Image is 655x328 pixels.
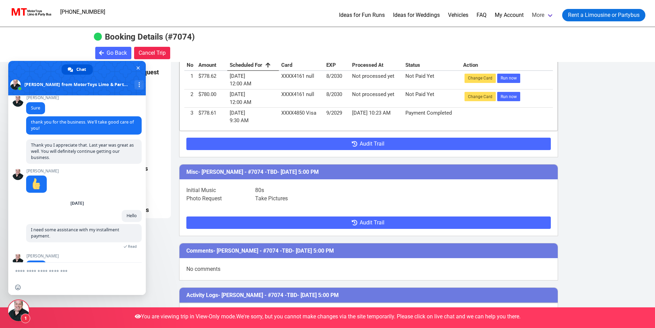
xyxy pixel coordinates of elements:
textarea: Compose your message... [15,263,125,280]
a: Rent a Limousine or Partybus [562,9,645,21]
td: 8/2030 [324,71,350,89]
button: Audit Trail [186,216,551,229]
span: 1 [21,314,30,323]
span: I need some assistance with my installment payment. [31,227,119,239]
td: $778.61 [196,108,227,126]
span: [PERSON_NAME] [26,254,59,258]
td: [DATE] 10:23 AM [350,108,403,126]
div: Card [281,61,321,69]
span: Audit Trail [360,140,384,148]
span: Hello [127,213,137,219]
div: Take Pictures [255,194,288,203]
div: 80s [255,186,264,194]
button: Go Back [95,47,131,59]
td: XXXX4850 Visa [279,108,324,126]
span: TBD [282,247,292,254]
span: Read [128,244,137,249]
a: FAQ [477,11,487,19]
span: [PERSON_NAME] [26,169,59,173]
td: Not processed yet [350,89,403,108]
span: thank you for the business. We'll take good care of you! [31,119,134,131]
td: Not processed yet [350,71,403,89]
label: Initial Music [186,186,255,194]
div: Action [463,61,550,69]
span: [DATE] 12:00 AM [230,73,251,87]
td: $778.62 [196,71,227,89]
td: $780.00 [196,89,227,108]
span: Go Back [107,49,127,57]
span: [PERSON_NAME] [26,95,59,100]
span: Thank you I appreciate that. Last year was great as well. You will definitely continue getting ou... [31,142,134,160]
div: Amount [198,61,225,69]
td: XXXX4161 null [279,89,324,108]
td: 9/2029 [324,108,350,126]
span: Chat [76,64,86,75]
img: MotorToys Logo [10,7,52,17]
span: Cancel Trip [139,49,166,57]
span: Insert an emoji [15,285,21,290]
h3: Activity Logs [179,288,558,303]
div: No [187,61,193,69]
td: 1 [184,71,196,89]
h3: Misc [179,165,558,179]
div: EXP [326,61,347,69]
td: Not Paid Yet [403,71,460,89]
a: Ideas for Fun Runs [339,11,385,19]
td: Payment Completed [403,108,460,126]
a: Ideas for Weddings [393,11,440,19]
button: Run now [497,74,520,83]
span: We're sorry, but you cannot make changes via the site temporarily. Please click on live chat and ... [236,313,521,320]
td: 2 [184,89,196,108]
a: Chat [62,64,93,75]
a: Vehicles [448,11,468,19]
span: Sure [31,105,40,111]
span: Audit Trail [360,219,384,227]
div: Processed At [352,61,400,69]
span: TBD [267,169,277,175]
span: - [PERSON_NAME] - #7074 - - [DATE] 5:00 PM [198,169,319,175]
td: Not Paid Yet [403,89,460,108]
td: 8/2030 [324,89,350,108]
span: [DATE] 12:00 AM [230,91,251,105]
td: XXXX4161 null [279,71,324,89]
div: Status [405,61,458,69]
p: No comments [186,265,551,273]
a: [PHONE_NUMBER] [56,5,109,19]
b: Booking Details (#7074) [105,32,195,42]
button: Audit Trail [186,138,551,150]
span: - [PERSON_NAME] - #7074 - - [DATE] 5:00 PM [213,247,334,254]
span: Rent a Limousine or Partybus [568,11,640,19]
a: Close chat [8,300,29,321]
div: Scheduled For [230,61,276,69]
a: My Account [495,11,524,19]
h3: Comments [179,243,558,258]
button: Run now [497,92,520,101]
span: TBD [287,292,297,298]
button: Change Card [465,74,496,83]
button: Cancel Trip [134,47,170,59]
button: Change Card [465,92,496,101]
div: [DATE] [70,201,84,205]
span: Close chat [134,64,142,72]
td: 3 [184,108,196,126]
label: Photo Request [186,194,255,203]
span: [DATE] 9:30 AM [230,110,249,124]
span: - [PERSON_NAME] - #7074 - - [DATE] 5:00 PM [218,292,339,298]
a: More [528,6,558,24]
